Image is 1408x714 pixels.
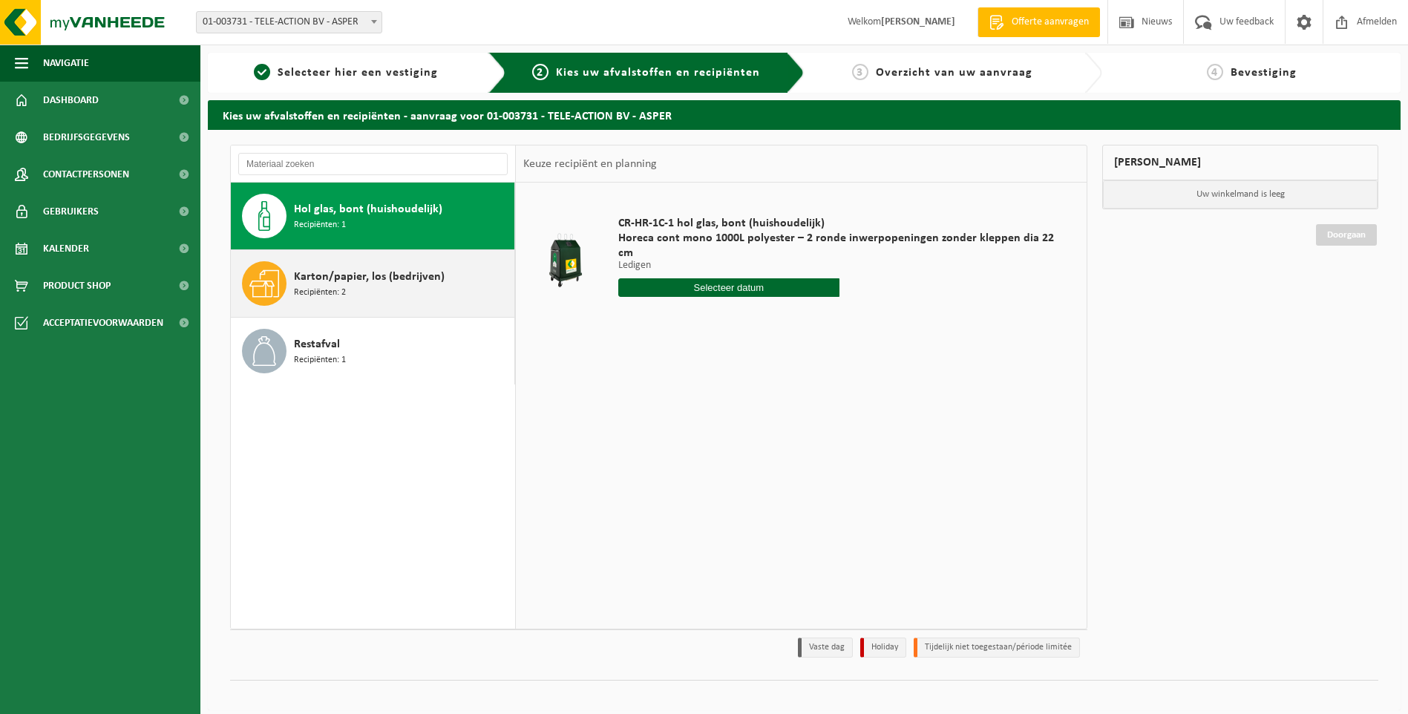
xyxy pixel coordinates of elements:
div: [PERSON_NAME] [1102,145,1378,180]
button: Hol glas, bont (huishoudelijk) Recipiënten: 1 [231,183,515,250]
p: Ledigen [618,261,1061,271]
div: Keuze recipiënt en planning [516,145,664,183]
li: Tijdelijk niet toegestaan/période limitée [914,638,1080,658]
span: 01-003731 - TELE-ACTION BV - ASPER [196,11,382,33]
span: Navigatie [43,45,89,82]
button: Karton/papier, los (bedrijven) Recipiënten: 2 [231,250,515,318]
span: Recipiënten: 1 [294,353,346,367]
span: CR-HR-1C-1 hol glas, bont (huishoudelijk) [618,216,1061,231]
span: 2 [532,64,549,80]
span: Recipiënten: 2 [294,286,346,300]
span: Gebruikers [43,193,99,230]
span: Horeca cont mono 1000L polyester – 2 ronde inwerpopeningen zonder kleppen dia 22 cm [618,231,1061,261]
button: Restafval Recipiënten: 1 [231,318,515,384]
span: 3 [852,64,868,80]
li: Holiday [860,638,906,658]
span: Kalender [43,230,89,267]
span: Restafval [294,335,340,353]
span: Offerte aanvragen [1008,15,1093,30]
span: Recipiënten: 1 [294,218,346,232]
input: Materiaal zoeken [238,153,508,175]
span: 01-003731 - TELE-ACTION BV - ASPER [197,12,382,33]
span: Kies uw afvalstoffen en recipiënten [556,67,760,79]
span: 1 [254,64,270,80]
h2: Kies uw afvalstoffen en recipiënten - aanvraag voor 01-003731 - TELE-ACTION BV - ASPER [208,100,1401,129]
a: 1Selecteer hier een vestiging [215,64,477,82]
strong: [PERSON_NAME] [881,16,955,27]
span: Product Shop [43,267,111,304]
li: Vaste dag [798,638,853,658]
span: Bevestiging [1231,67,1297,79]
span: Dashboard [43,82,99,119]
span: 4 [1207,64,1223,80]
a: Doorgaan [1316,224,1377,246]
span: Contactpersonen [43,156,129,193]
input: Selecteer datum [618,278,839,297]
span: Overzicht van uw aanvraag [876,67,1032,79]
span: Karton/papier, los (bedrijven) [294,268,445,286]
span: Selecteer hier een vestiging [278,67,438,79]
a: Offerte aanvragen [978,7,1100,37]
span: Hol glas, bont (huishoudelijk) [294,200,442,218]
span: Bedrijfsgegevens [43,119,130,156]
span: Acceptatievoorwaarden [43,304,163,341]
p: Uw winkelmand is leeg [1103,180,1378,209]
